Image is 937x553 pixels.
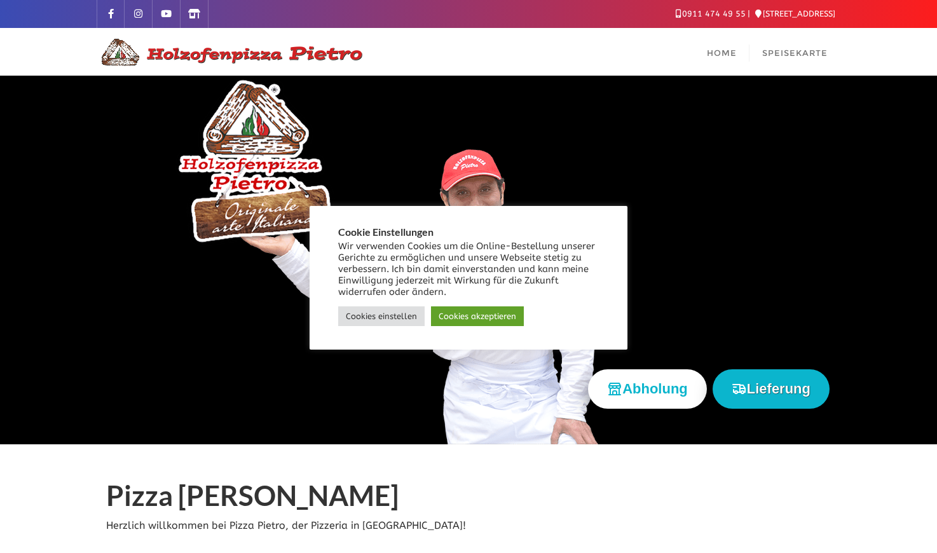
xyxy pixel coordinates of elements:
[713,369,830,408] button: Lieferung
[338,306,425,326] a: Cookies einstellen
[338,226,599,238] h5: Cookie Einstellungen
[338,241,599,298] div: Wir verwenden Cookies um die Online-Bestellung unserer Gerichte zu ermöglichen und unsere Webseit...
[755,9,835,18] a: [STREET_ADDRESS]
[707,48,737,58] span: Home
[694,28,749,76] a: Home
[431,306,524,326] a: Cookies akzeptieren
[676,9,746,18] a: 0911 474 49 55
[106,480,831,517] h1: Pizza [PERSON_NAME]
[97,37,364,67] img: Logo
[588,369,707,408] button: Abholung
[762,48,828,58] span: Speisekarte
[749,28,840,76] a: Speisekarte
